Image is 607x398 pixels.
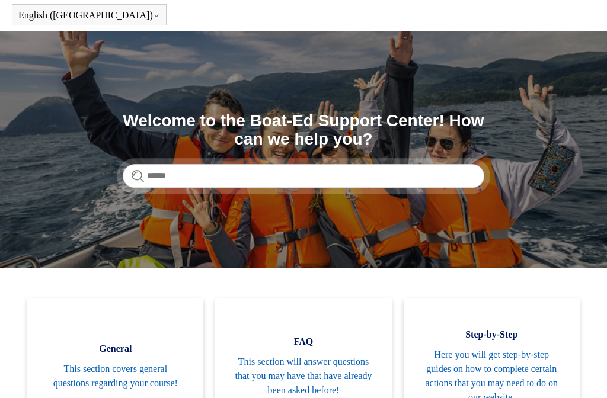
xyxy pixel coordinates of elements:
span: General [45,342,186,356]
button: English ([GEOGRAPHIC_DATA]) [18,10,160,21]
span: This section will answer questions that you may have that have already been asked before! [233,355,373,397]
input: Search [123,164,484,188]
h1: Welcome to the Boat-Ed Support Center! How can we help you? [123,112,484,149]
span: This section covers general questions regarding your course! [45,362,186,390]
span: FAQ [233,335,373,349]
span: Step-by-Step [421,328,562,342]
